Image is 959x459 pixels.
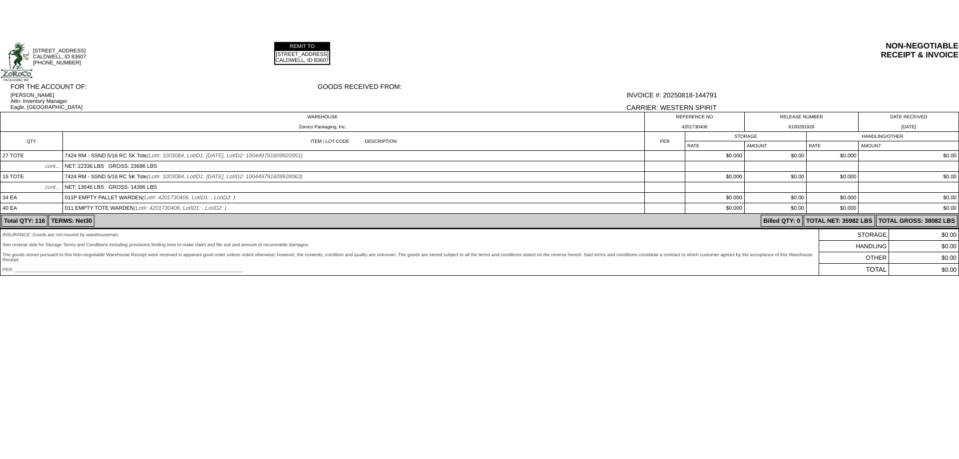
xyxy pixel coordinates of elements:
[807,141,859,151] td: RATE
[819,264,889,276] td: TOTAL
[62,193,645,203] td: 011P EMPTY PALLET WARDEN
[889,264,959,276] td: $0.00
[1,215,47,227] td: Total QTY: 116
[819,252,889,264] td: OTHER
[807,193,859,203] td: $0.000
[685,172,744,182] td: $0.000
[0,112,645,132] td: WAREHOUSE Zoroco Packaging, Inc.
[745,151,807,161] td: $0.00
[859,112,959,132] td: DATE RECEIVED [DATE]
[0,151,63,161] td: 27 TOTE
[645,132,685,151] td: PER
[318,83,625,90] div: GOODS RECEIVED FROM:
[2,232,817,272] div: INSURANCE: Goods are not insured by warehouseman. See reverse side for Storage Terms and Conditio...
[745,141,807,151] td: AMOUNT
[134,205,226,211] span: (Lot#: 4201730406, LotID1: , LotID2: )
[626,104,959,111] div: CARRIER: WESTERN SPIRIT
[807,151,859,161] td: $0.000
[275,43,330,50] td: REMIT TO
[745,172,807,182] td: $0.00
[45,184,60,190] span: cont...
[62,132,645,151] td: ITEM / LOT CODE DESCRIPTION
[62,172,645,182] td: 7424 RM - SSND 5/16 RC SK Tote
[0,132,63,151] td: QTY
[761,215,803,227] td: Billed QTY: 0
[147,153,303,159] span: (Lot#: 1003084, LotID1: [DATE], LotID2: 100449791609920951)
[147,174,303,180] span: (Lot#: 1003084, LotID1: [DATE], LotID2: 100449791609928063)
[685,141,744,151] td: RATE
[889,252,959,264] td: $0.00
[0,203,63,214] td: 40 EA
[685,203,744,214] td: $0.000
[819,229,889,241] td: STORAGE
[859,141,959,151] td: AMOUNT
[889,229,959,241] td: $0.00
[62,161,645,172] td: NET: 22336 LBS GROSS: 23686 LBS
[48,215,94,227] td: TERMS: Net30
[876,215,958,227] td: TOTAL GROSS: 38082 LBS
[745,203,807,214] td: $0.00
[804,215,875,227] td: TOTAL NET: 35982 LBS
[275,51,330,64] td: [STREET_ADDRESS] CALDWELL, ID 83607
[889,241,959,252] td: $0.00
[62,182,645,193] td: NET: 13646 LBS GROSS: 14396 LBS
[0,172,63,182] td: 15 TOTE
[807,203,859,214] td: $0.000
[685,132,806,141] td: STORAGE
[859,151,959,161] td: $0.00
[62,151,645,161] td: 7424 RM - SSND 5/16 RC SK Tote
[807,132,959,141] td: HANDLING/OTHER
[807,172,859,182] td: $0.000
[745,112,859,132] td: RELEASE NUMBER 6100281926
[859,193,959,203] td: $0.00
[62,203,645,214] td: 011 EMPTY TOTE WARDEN
[626,91,959,99] div: INVOICE #: 20250818-144791
[745,193,807,203] td: $0.00
[859,203,959,214] td: $0.00
[10,83,317,90] div: FOR THE ACCOUNT OF:
[10,92,317,110] div: [PERSON_NAME] Attn: Inventory Manager Eagle, [GEOGRAPHIC_DATA]
[685,151,744,161] td: $0.000
[563,42,959,60] div: NON-NEGOTIABLE RECEIPT & INVOICE
[685,193,744,203] td: $0.000
[645,112,745,132] td: REFERENCE NO 4201730406
[819,241,889,252] td: HANDLING
[0,193,63,203] td: 34 EA
[0,42,33,82] img: logoSmallFull.jpg
[142,195,235,201] span: (Lot#: 4201730406, LotID1: , LotID2: )
[859,172,959,182] td: $0.00
[45,163,60,169] span: cont...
